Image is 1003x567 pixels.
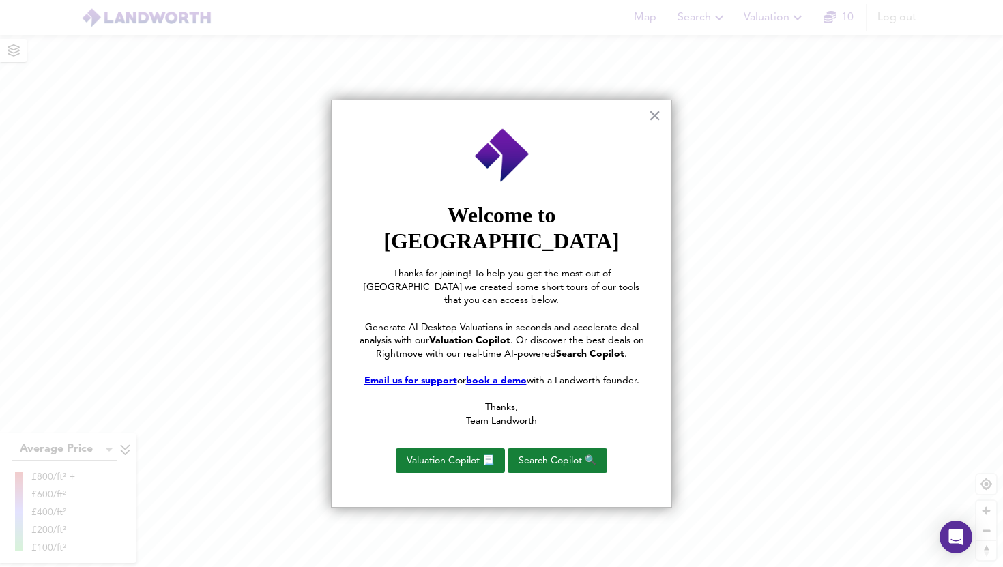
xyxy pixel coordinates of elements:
[457,376,466,386] span: or
[359,401,644,415] p: Thanks,
[624,349,627,359] span: .
[376,336,647,359] span: . Or discover the best deals on Rightmove with our real-time AI-powered
[508,448,607,473] button: Search Copilot 🔍
[364,376,457,386] a: Email us for support
[396,448,505,473] button: Valuation Copilot 📃
[360,323,641,346] span: Generate AI Desktop Valuations in seconds and accelerate deal analysis with our
[429,336,510,345] strong: Valuation Copilot
[527,376,639,386] span: with a Landworth founder.
[940,521,972,553] div: Open Intercom Messenger
[359,415,644,428] p: Team Landworth
[359,267,644,308] p: Thanks for joining! To help you get the most out of [GEOGRAPHIC_DATA] we created some short tours...
[648,104,661,126] button: Close
[556,349,624,359] strong: Search Copilot
[474,128,531,184] img: Employee Photo
[359,202,644,255] p: Welcome to [GEOGRAPHIC_DATA]
[466,376,527,386] a: book a demo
